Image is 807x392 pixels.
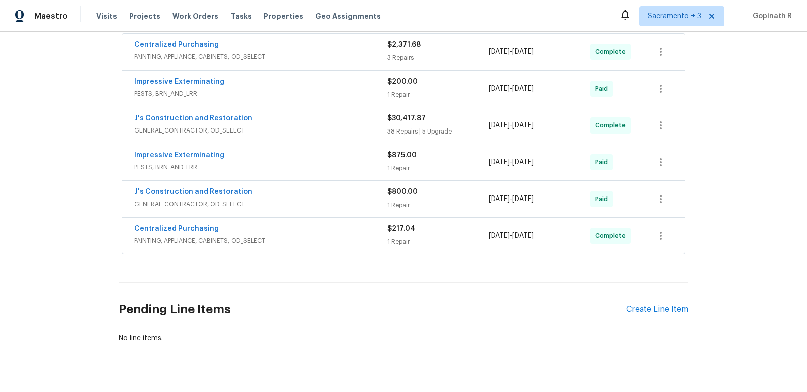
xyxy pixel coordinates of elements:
[595,47,630,57] span: Complete
[387,188,418,195] span: $800.00
[512,85,534,92] span: [DATE]
[489,231,534,241] span: -
[489,84,534,94] span: -
[387,163,489,173] div: 1 Repair
[387,78,418,85] span: $200.00
[119,333,688,343] div: No line items.
[387,115,426,122] span: $30,417.87
[387,200,489,210] div: 1 Repair
[489,120,534,130] span: -
[489,157,534,167] span: -
[626,305,688,314] div: Create Line Item
[134,41,219,48] a: Centralized Purchasing
[387,237,489,247] div: 1 Repair
[512,195,534,203] span: [DATE]
[387,41,421,48] span: $2,371.68
[595,231,630,241] span: Complete
[387,126,489,137] div: 38 Repairs | 5 Upgrade
[134,225,219,232] a: Centralized Purchasing
[489,47,534,57] span: -
[34,11,68,21] span: Maestro
[489,195,510,203] span: [DATE]
[512,159,534,166] span: [DATE]
[489,122,510,129] span: [DATE]
[748,11,792,21] span: Gopinath R
[595,194,612,204] span: Paid
[595,157,612,167] span: Paid
[512,48,534,55] span: [DATE]
[387,53,489,63] div: 3 Repairs
[119,286,626,333] h2: Pending Line Items
[512,122,534,129] span: [DATE]
[264,11,303,21] span: Properties
[315,11,381,21] span: Geo Assignments
[134,78,224,85] a: Impressive Exterminating
[489,85,510,92] span: [DATE]
[387,90,489,100] div: 1 Repair
[134,236,387,246] span: PAINTING, APPLIANCE, CABINETS, OD_SELECT
[134,115,252,122] a: J's Construction and Restoration
[230,13,252,20] span: Tasks
[96,11,117,21] span: Visits
[512,232,534,239] span: [DATE]
[387,152,417,159] span: $875.00
[387,225,415,232] span: $217.04
[134,188,252,195] a: J's Construction and Restoration
[489,232,510,239] span: [DATE]
[134,162,387,172] span: PESTS, BRN_AND_LRR
[595,120,630,130] span: Complete
[129,11,160,21] span: Projects
[595,84,612,94] span: Paid
[134,199,387,209] span: GENERAL_CONTRACTOR, OD_SELECT
[134,52,387,62] span: PAINTING, APPLIANCE, CABINETS, OD_SELECT
[134,152,224,159] a: Impressive Exterminating
[489,159,510,166] span: [DATE]
[648,11,701,21] span: Sacramento + 3
[172,11,218,21] span: Work Orders
[134,125,387,136] span: GENERAL_CONTRACTOR, OD_SELECT
[134,89,387,99] span: PESTS, BRN_AND_LRR
[489,48,510,55] span: [DATE]
[489,194,534,204] span: -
